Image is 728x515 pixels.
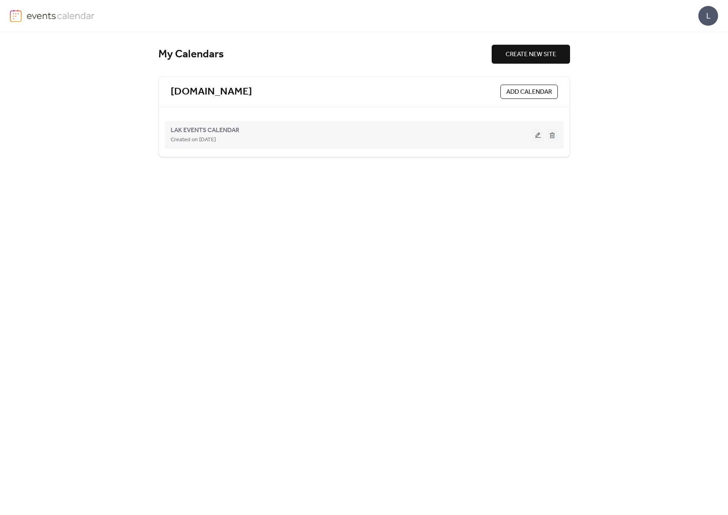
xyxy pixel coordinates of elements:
[698,6,718,26] div: L
[10,9,22,22] img: logo
[506,50,556,59] span: CREATE NEW SITE
[158,47,492,61] div: My Calendars
[171,128,239,133] a: LAK EVENTS CALENDAR
[492,45,570,64] button: CREATE NEW SITE
[171,135,216,145] span: Created on [DATE]
[171,126,239,135] span: LAK EVENTS CALENDAR
[500,85,558,99] button: ADD CALENDAR
[27,9,95,21] img: logo-type
[506,87,552,97] span: ADD CALENDAR
[171,85,252,98] a: [DOMAIN_NAME]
